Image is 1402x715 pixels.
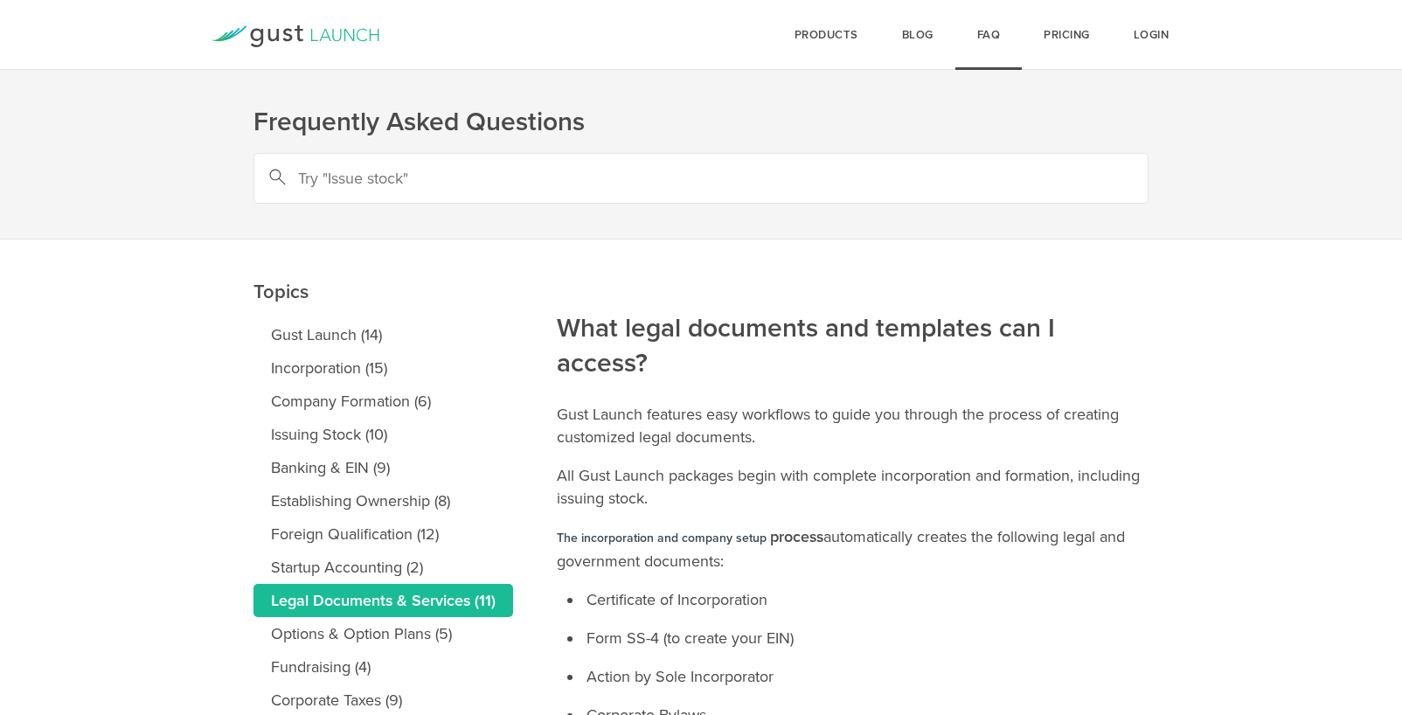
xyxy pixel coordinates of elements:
h2: What legal documents and templates can I access? [557,193,1149,381]
a: Foreign Qualification (12) [253,517,513,551]
li: Form SS-4 (to create your EIN) [583,627,1149,649]
a: Banking & EIN (9) [253,451,513,484]
a: Establishing Ownership (8) [253,484,513,517]
strong: The incorporation and company setup [557,531,767,545]
strong: process [770,527,823,546]
p: automatically creates the following legal and government documents: [557,525,1149,573]
a: Startup Accounting (2) [253,551,513,584]
a: Issuing Stock (10) [253,418,513,451]
a: Fundraising (4) [253,650,513,684]
p: All Gust Launch packages begin with complete incorporation and formation, including issuing stock. [557,464,1149,510]
li: Certificate of Incorporation [583,588,1149,611]
a: Incorporation (15) [253,351,513,385]
a: Gust Launch (14) [253,318,513,351]
p: Gust Launch features easy workflows to guide you through the process of creating customized legal... [557,403,1149,448]
a: Options & Option Plans (5) [253,617,513,650]
h1: Frequently Asked Questions [253,105,1149,140]
h2: Topics [253,156,513,309]
a: Company Formation (6) [253,385,513,418]
input: Try "Issue stock" [253,153,1149,204]
li: Action by Sole Incorporator [583,665,1149,688]
a: Legal Documents & Services (11) [253,584,513,617]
